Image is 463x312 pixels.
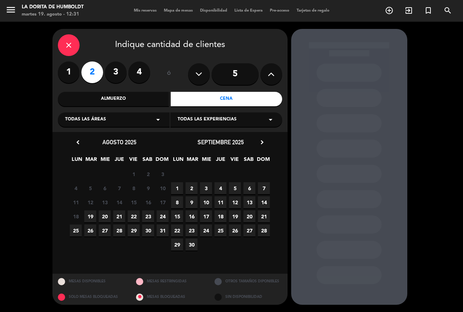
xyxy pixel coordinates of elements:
span: 23 [186,225,197,236]
span: 7 [258,182,270,194]
span: 30 [186,239,197,251]
span: 6 [99,182,111,194]
span: 16 [186,210,197,222]
div: Indique cantidad de clientes [58,34,282,56]
i: chevron_right [258,138,266,146]
span: 4 [70,182,82,194]
div: Almuerzo [58,92,169,106]
span: 9 [186,196,197,208]
span: 23 [142,210,154,222]
span: 5 [84,182,96,194]
div: OTROS TAMAÑOS DIPONIBLES [209,274,288,289]
div: ó [157,61,181,87]
span: 17 [200,210,212,222]
span: 5 [229,182,241,194]
span: 27 [99,225,111,236]
span: LUN [71,155,83,167]
div: martes 19. agosto - 12:31 [22,11,84,18]
span: 24 [200,225,212,236]
span: 18 [70,210,82,222]
span: 16 [142,196,154,208]
span: 15 [171,210,183,222]
i: menu [5,4,16,15]
span: 10 [157,182,169,194]
div: SOLO MESAS BLOQUEADAS [52,289,131,305]
span: 7 [113,182,125,194]
i: turned_in_not [424,6,433,15]
div: MESAS BLOQUEADAS [131,289,209,305]
span: 2 [186,182,197,194]
span: Mapa de mesas [160,9,196,13]
span: 25 [70,225,82,236]
span: VIE [229,155,241,167]
span: Mis reservas [130,9,160,13]
span: 3 [200,182,212,194]
span: agosto 2025 [102,138,136,146]
label: 4 [128,61,150,83]
div: Cena [171,92,282,106]
span: MAR [85,155,97,167]
span: 4 [214,182,226,194]
span: MAR [186,155,198,167]
span: Disponibilidad [196,9,231,13]
span: 14 [258,196,270,208]
span: 26 [229,225,241,236]
i: exit_to_app [404,6,413,15]
span: 21 [258,210,270,222]
span: SAB [243,155,255,167]
span: Todas las áreas [65,116,106,123]
span: 17 [157,196,169,208]
span: 11 [214,196,226,208]
span: DOM [156,155,167,167]
span: MIE [99,155,111,167]
span: 25 [214,225,226,236]
span: 1 [171,182,183,194]
span: 31 [157,225,169,236]
span: Pre-acceso [266,9,293,13]
div: La Dorita de Humboldt [22,4,84,11]
span: 26 [84,225,96,236]
span: 8 [171,196,183,208]
span: JUE [113,155,125,167]
span: Todas las experiencias [178,116,237,123]
i: close [64,41,73,50]
span: 10 [200,196,212,208]
span: 22 [128,210,140,222]
span: 12 [229,196,241,208]
span: DOM [257,155,269,167]
span: Lista de Espera [231,9,266,13]
span: 19 [229,210,241,222]
i: chevron_left [74,138,82,146]
label: 2 [81,61,103,83]
span: 29 [171,239,183,251]
span: 29 [128,225,140,236]
i: arrow_drop_down [266,115,275,124]
span: LUN [172,155,184,167]
div: SIN DISPONIBILIDAD [209,289,288,305]
div: MESAS DISPONIBLES [52,274,131,289]
span: VIE [127,155,139,167]
span: 13 [99,196,111,208]
i: arrow_drop_down [154,115,162,124]
span: 14 [113,196,125,208]
span: 2 [142,168,154,180]
i: search [443,6,452,15]
label: 3 [105,61,127,83]
span: 11 [70,196,82,208]
button: menu [5,4,16,18]
span: 28 [113,225,125,236]
span: 1 [128,168,140,180]
span: 8 [128,182,140,194]
span: 3 [157,168,169,180]
span: 18 [214,210,226,222]
span: septiembre 2025 [197,138,244,146]
span: 19 [84,210,96,222]
div: MESAS RESTRINGIDAS [131,274,209,289]
span: 9 [142,182,154,194]
span: 22 [171,225,183,236]
span: Tarjetas de regalo [293,9,333,13]
label: 1 [58,61,80,83]
span: 13 [243,196,255,208]
span: 12 [84,196,96,208]
i: add_circle_outline [385,6,394,15]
